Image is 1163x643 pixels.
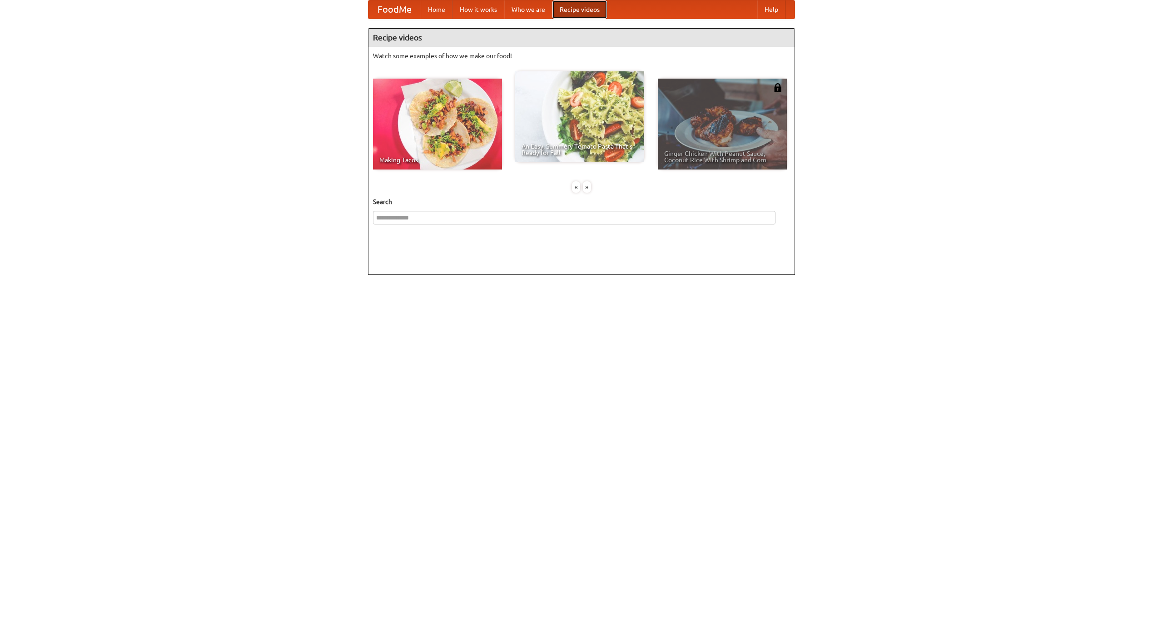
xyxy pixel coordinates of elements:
div: » [583,181,591,193]
a: Recipe videos [552,0,607,19]
p: Watch some examples of how we make our food! [373,51,790,60]
span: An Easy, Summery Tomato Pasta That's Ready for Fall [522,143,638,156]
a: Who we are [504,0,552,19]
a: Help [757,0,785,19]
a: FoodMe [368,0,421,19]
a: Home [421,0,452,19]
div: « [572,181,580,193]
h4: Recipe videos [368,29,795,47]
span: Making Tacos [379,157,496,163]
h5: Search [373,197,790,206]
a: How it works [452,0,504,19]
a: An Easy, Summery Tomato Pasta That's Ready for Fall [515,71,644,162]
img: 483408.png [773,83,782,92]
a: Making Tacos [373,79,502,169]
